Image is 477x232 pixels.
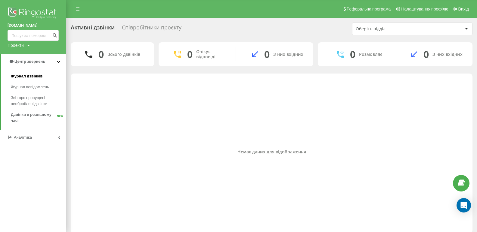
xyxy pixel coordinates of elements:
a: Журнал дзвінків [11,71,66,82]
span: Аналiтика [14,135,32,140]
a: Журнал повідомлень [11,82,66,92]
a: [DOMAIN_NAME] [8,23,59,29]
span: Звіт про пропущені необроблені дзвінки [11,95,63,107]
div: Розмовляє [359,52,382,57]
span: Журнал дзвінків [11,73,43,79]
span: Центр звернень [14,59,45,64]
span: Реферальна програма [347,7,391,11]
div: 0 [264,49,270,60]
span: Журнал повідомлень [11,84,49,90]
a: Дзвінки в реальному часіNEW [11,109,66,126]
div: З них вхідних [432,52,463,57]
span: Налаштування профілю [401,7,448,11]
div: 0 [350,49,355,60]
div: 0 [187,49,193,60]
div: Проекти [8,42,24,48]
div: Співробітники проєкту [122,24,181,34]
div: 0 [423,49,429,60]
div: Немає даних для відображення [76,149,468,155]
div: Всього дзвінків [107,52,140,57]
img: Ringostat logo [8,6,59,21]
a: Центр звернень [1,54,66,69]
a: Звіт про пропущені необроблені дзвінки [11,92,66,109]
div: З них вхідних [273,52,303,57]
div: 0 [98,49,104,60]
div: Оберіть відділ [356,26,428,32]
div: Активні дзвінки [71,24,115,34]
span: Дзвінки в реальному часі [11,112,57,124]
span: Вихід [458,7,469,11]
div: Open Intercom Messenger [457,198,471,212]
div: Очікує відповіді [196,49,227,59]
input: Пошук за номером [8,30,59,41]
